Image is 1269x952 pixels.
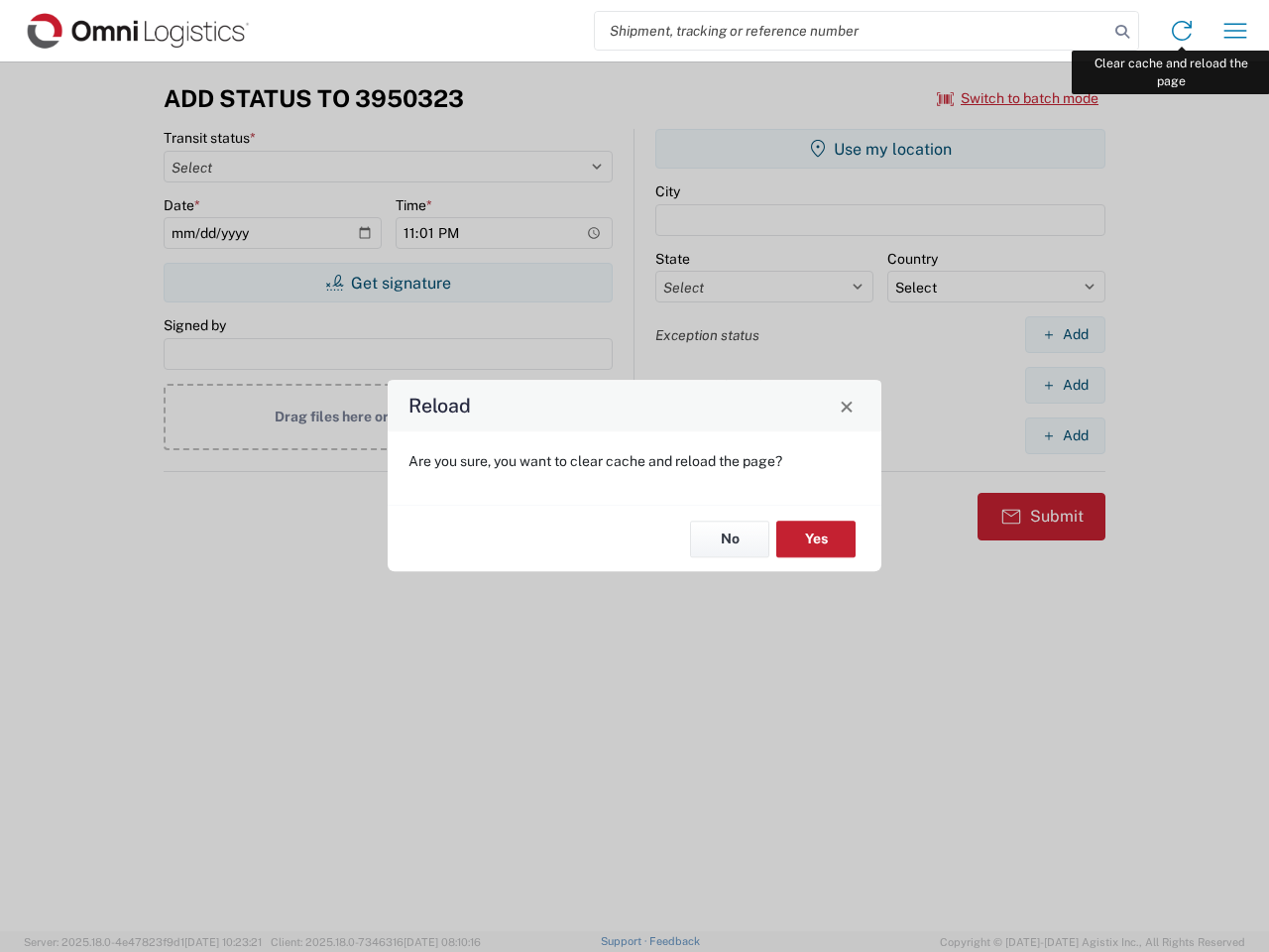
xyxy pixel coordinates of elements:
h4: Reload [408,392,471,420]
input: Shipment, tracking or reference number [595,12,1108,50]
p: Are you sure, you want to clear cache and reload the page? [408,452,861,470]
button: No [690,521,769,557]
button: Close [833,392,861,419]
button: Yes [776,521,856,557]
